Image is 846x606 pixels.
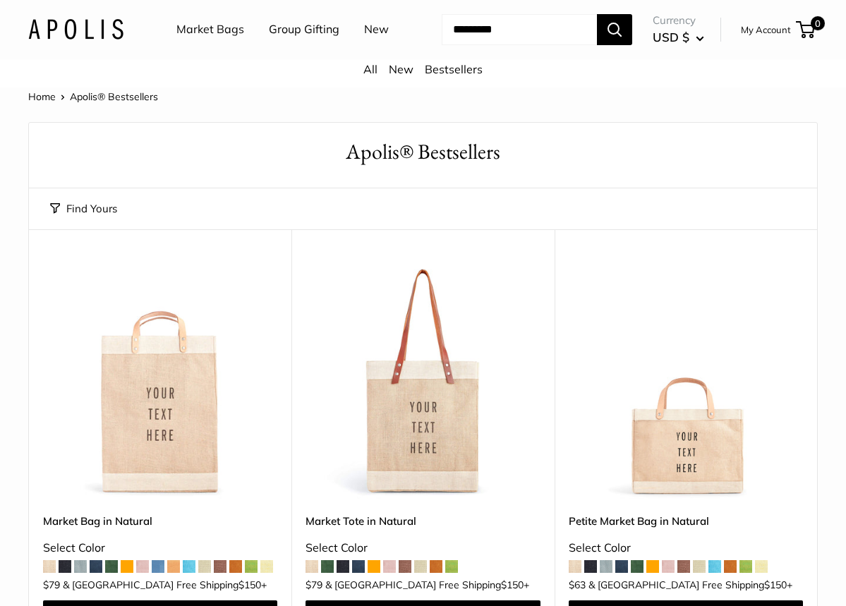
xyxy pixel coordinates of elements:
img: Petite Market Bag in Natural [569,265,803,499]
img: description_Make it yours with custom printed text. [306,265,540,499]
span: & [GEOGRAPHIC_DATA] Free Shipping + [325,580,529,590]
a: Petite Market Bag in Natural [569,513,803,529]
span: $150 [501,578,524,591]
span: 0 [811,16,825,30]
a: All [363,62,377,76]
a: 0 [797,21,815,38]
a: Market Bag in NaturalMarket Bag in Natural [43,265,277,499]
a: Market Tote in Natural [306,513,540,529]
h1: Apolis® Bestsellers [50,137,796,167]
a: Market Bag in Natural [43,513,277,529]
a: Home [28,90,56,103]
img: Apolis [28,19,123,40]
span: & [GEOGRAPHIC_DATA] Free Shipping + [63,580,267,590]
span: $63 [569,578,586,591]
span: Apolis® Bestsellers [70,90,158,103]
button: Find Yours [50,199,117,219]
a: description_Make it yours with custom printed text.description_The Original Market bag in its 4 n... [306,265,540,499]
a: Bestsellers [425,62,483,76]
img: Market Bag in Natural [43,265,277,499]
input: Search... [442,14,597,45]
span: $79 [306,578,322,591]
span: $79 [43,578,60,591]
span: USD $ [653,30,689,44]
div: Select Color [43,538,277,559]
nav: Breadcrumb [28,87,158,106]
div: Select Color [569,538,803,559]
div: Select Color [306,538,540,559]
a: My Account [741,21,791,38]
a: New [389,62,413,76]
a: Group Gifting [269,19,339,40]
a: New [364,19,389,40]
span: $150 [764,578,787,591]
span: Currency [653,11,704,30]
button: USD $ [653,26,704,49]
a: Market Bags [176,19,244,40]
button: Search [597,14,632,45]
span: $150 [238,578,261,591]
span: & [GEOGRAPHIC_DATA] Free Shipping + [588,580,792,590]
a: Petite Market Bag in Naturaldescription_Effortless style that elevates every moment [569,265,803,499]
